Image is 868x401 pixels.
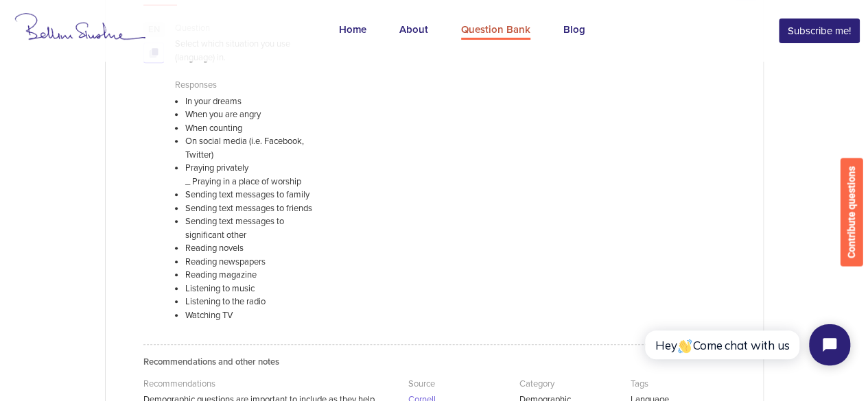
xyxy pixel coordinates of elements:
p: Recommendations and other notes [143,356,760,372]
a: About [383,5,445,56]
li: Sending text messages to significant other [185,215,318,242]
li: Praying privately _ Praying in a place of worship [185,162,318,189]
li: On social media (i.e. Facebook, Twitter) [185,135,318,162]
div: About [399,22,428,40]
a: Blog [547,5,602,56]
button: Subscribe me! [779,19,860,44]
p: Tags [631,378,723,394]
li: Watching TV [185,309,318,323]
li: Reading magazine [185,269,318,282]
li: Listening to the radio [185,295,318,309]
li: Sending text messages to friends [185,202,318,216]
li: In your dreams [185,95,318,109]
iframe: Tidio Chat [626,313,862,377]
li: Sending text messages to family [185,189,318,202]
p: Recommendations [143,378,390,394]
button: Contribute questions [841,158,863,266]
div: Blog [563,22,585,40]
div: Question Bank [461,22,530,40]
a: Question Bank [445,5,547,56]
li: Reading newspapers [185,256,318,269]
div: Home [339,22,366,40]
li: Reading novels [185,242,318,256]
li: Listening to music [185,282,318,296]
a: Home [322,5,383,56]
p: Category [519,378,612,394]
li: When you are angry [185,108,318,122]
p: Source [408,378,501,394]
div: Responses [175,79,318,95]
li: When counting [185,122,318,136]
